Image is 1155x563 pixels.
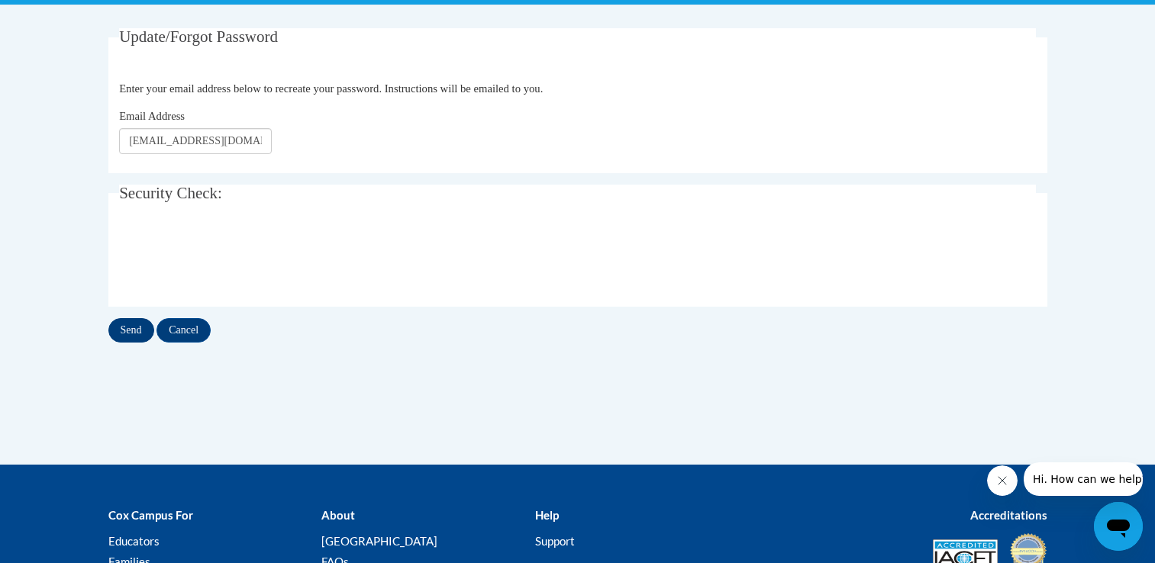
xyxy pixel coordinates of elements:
iframe: Close message [987,465,1018,496]
span: Enter your email address below to recreate your password. Instructions will be emailed to you. [119,82,543,95]
input: Email [119,128,272,154]
a: [GEOGRAPHIC_DATA] [321,534,437,548]
span: Update/Forgot Password [119,27,278,46]
span: Email Address [119,110,185,122]
b: Cox Campus For [108,508,193,522]
b: About [321,508,355,522]
iframe: Message from company [1024,462,1143,496]
a: Educators [108,534,160,548]
span: Security Check: [119,184,222,202]
iframe: Button to launch messaging window [1094,502,1143,551]
span: Hi. How can we help? [9,11,124,23]
b: Help [535,508,559,522]
input: Send [108,318,154,343]
a: Support [535,534,575,548]
input: Cancel [156,318,211,343]
iframe: reCAPTCHA [119,228,351,288]
b: Accreditations [970,508,1047,522]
